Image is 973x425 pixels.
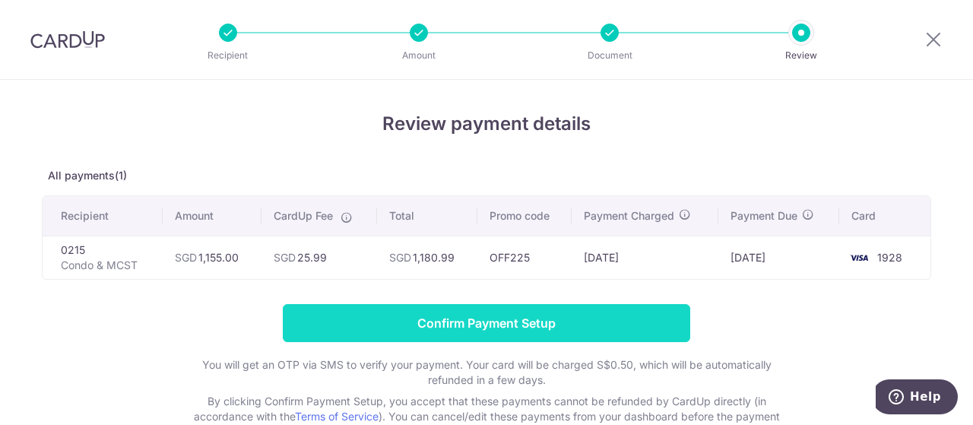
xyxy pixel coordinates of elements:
span: 1928 [877,251,902,264]
p: Recipient [172,48,284,63]
th: Card [839,196,930,236]
p: Review [745,48,857,63]
td: 1,180.99 [377,236,477,279]
span: Payment Charged [584,208,674,224]
td: [DATE] [572,236,719,279]
img: CardUp [30,30,105,49]
p: All payments(1) [42,168,931,183]
td: 25.99 [261,236,377,279]
th: Promo code [477,196,572,236]
p: Condo & MCST [61,258,151,273]
th: Total [377,196,477,236]
a: Terms of Service [295,410,379,423]
span: CardUp Fee [274,208,333,224]
span: SGD [175,251,197,264]
p: Document [553,48,666,63]
p: Amount [363,48,475,63]
span: SGD [274,251,296,264]
td: 0215 [43,236,163,279]
td: OFF225 [477,236,572,279]
iframe: Opens a widget where you can find more information [876,379,958,417]
td: [DATE] [718,236,839,279]
th: Recipient [43,196,163,236]
td: 1,155.00 [163,236,261,279]
img: <span class="translation_missing" title="translation missing: en.account_steps.new_confirm_form.b... [844,249,874,267]
th: Amount [163,196,261,236]
span: Payment Due [731,208,797,224]
h4: Review payment details [42,110,931,138]
input: Confirm Payment Setup [283,304,690,342]
p: You will get an OTP via SMS to verify your payment. Your card will be charged S$0.50, which will ... [182,357,791,388]
span: SGD [389,251,411,264]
